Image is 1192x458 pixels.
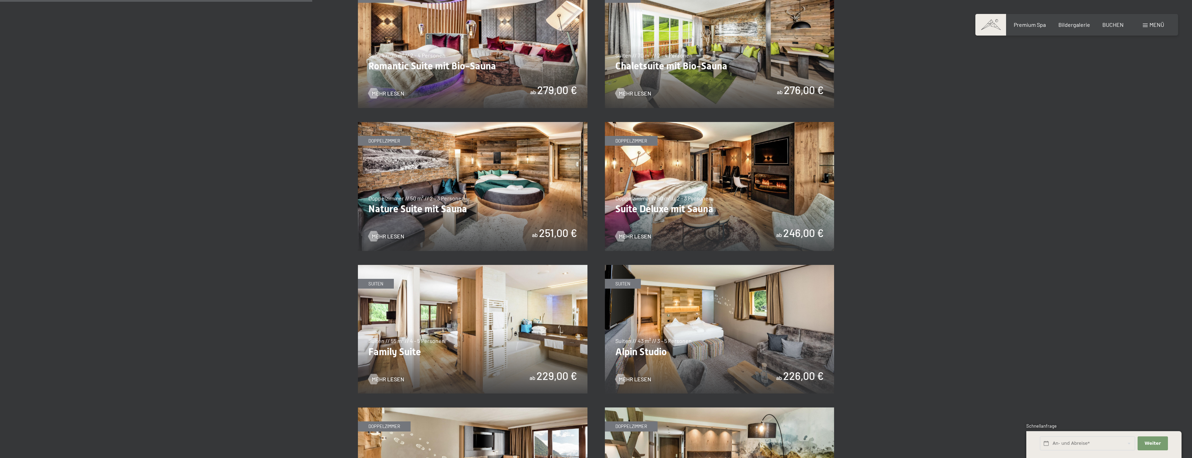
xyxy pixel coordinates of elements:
[1145,440,1161,446] span: Weiter
[615,375,651,383] a: Mehr Lesen
[358,122,587,127] a: Nature Suite mit Sauna
[615,232,651,240] a: Mehr Lesen
[605,265,834,269] a: Alpin Studio
[1058,21,1090,28] a: Bildergalerie
[619,232,651,240] span: Mehr Lesen
[1014,21,1046,28] a: Premium Spa
[372,232,404,240] span: Mehr Lesen
[368,375,404,383] a: Mehr Lesen
[372,375,404,383] span: Mehr Lesen
[1026,423,1057,429] span: Schnellanfrage
[1138,436,1168,451] button: Weiter
[368,90,404,97] a: Mehr Lesen
[1102,21,1124,28] a: BUCHEN
[358,122,587,251] img: Nature Suite mit Sauna
[619,90,651,97] span: Mehr Lesen
[605,408,834,412] a: Junior
[615,90,651,97] a: Mehr Lesen
[358,408,587,412] a: Vital Superior
[368,232,404,240] a: Mehr Lesen
[358,265,587,394] img: Family Suite
[605,265,834,394] img: Alpin Studio
[619,375,651,383] span: Mehr Lesen
[372,90,404,97] span: Mehr Lesen
[358,265,587,269] a: Family Suite
[605,122,834,127] a: Suite Deluxe mit Sauna
[605,122,834,251] img: Suite Deluxe mit Sauna
[1149,21,1164,28] span: Menü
